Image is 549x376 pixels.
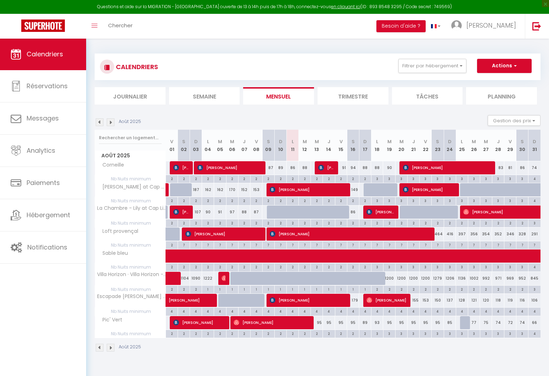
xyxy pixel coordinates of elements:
div: 7 [359,241,371,248]
span: [PERSON_NAME] at Cap Living [96,183,167,191]
div: 2 [359,197,371,204]
th: 13 [311,130,323,161]
div: 7 [226,241,238,248]
div: 352 [492,228,504,241]
div: 2 [214,219,226,226]
div: 2 [323,175,335,182]
div: 7 [516,241,528,248]
div: 87 [250,206,262,219]
th: 28 [492,130,504,161]
div: 2 [190,175,202,182]
th: 30 [516,130,528,161]
span: Sable bleu [96,249,130,257]
div: 3 [371,263,383,270]
span: [PERSON_NAME] [169,290,234,303]
abbr: S [521,138,524,145]
div: 2 [299,197,310,204]
div: 81 [504,161,516,174]
th: 20 [396,130,408,161]
div: 2 [202,263,214,270]
div: 2 [275,219,286,226]
div: 2 [178,197,190,204]
div: 7 [214,241,226,248]
abbr: D [279,138,282,145]
div: 464 [432,228,444,241]
div: 3 [420,197,431,204]
div: 3 [408,197,419,204]
div: 2 [251,219,262,226]
li: Trimestre [318,87,388,105]
span: [PERSON_NAME] [234,316,310,329]
div: 87 [262,161,274,174]
li: Tâches [392,87,463,105]
th: 29 [504,130,516,161]
div: 3 [528,219,540,226]
div: 107 [190,206,202,219]
div: 2 [311,197,323,204]
div: 2 [202,219,214,226]
span: Chercher [108,22,133,29]
abbr: M [472,138,476,145]
div: 2 [359,263,371,270]
div: 2 [239,197,250,204]
div: 2 [444,219,456,226]
div: 7 [335,241,347,248]
th: 04 [202,130,214,161]
div: 149 [347,183,359,196]
div: 356 [468,228,480,241]
div: 2 [287,175,298,182]
div: 152 [238,183,250,196]
div: 3 [396,175,407,182]
div: 2 [311,263,323,270]
th: 03 [190,130,202,161]
div: 7 [528,241,540,248]
span: Calendriers [27,50,63,58]
abbr: M [303,138,307,145]
div: 3 [480,197,492,204]
span: Analytics [27,146,55,155]
div: 3 [456,197,468,204]
div: 3 [383,263,395,270]
span: Nb Nuits minimum [95,241,166,249]
th: 22 [420,130,432,161]
div: 2 [323,263,335,270]
div: 3 [371,197,383,204]
th: 12 [299,130,311,161]
span: Réservations [27,82,68,90]
div: 7 [480,241,492,248]
div: 153 [250,183,262,196]
abbr: M [399,138,404,145]
li: Planning [466,87,537,105]
abbr: M [387,138,392,145]
div: 2 [166,241,178,248]
div: 7 [371,241,383,248]
div: 2 [166,219,178,226]
div: 187 [190,183,202,196]
div: 7 [432,241,443,248]
div: 2 [480,219,492,226]
div: 2 [359,219,371,226]
th: 09 [262,130,274,161]
abbr: V [424,138,427,145]
div: 3 [492,197,504,204]
li: Semaine [169,87,240,105]
div: 7 [202,241,214,248]
th: 10 [274,130,286,161]
div: 89 [274,161,286,174]
div: 2 [178,219,190,226]
div: 3 [420,175,431,182]
div: 2 [311,219,323,226]
div: 90 [202,206,214,219]
div: 4 [528,175,540,182]
div: 2 [275,197,286,204]
th: 23 [432,130,444,161]
div: 2 [408,219,419,226]
div: 4 [528,197,540,204]
div: 2 [226,197,238,204]
th: 14 [323,130,335,161]
span: Paiements [27,178,60,187]
div: 2 [166,175,178,182]
div: 3 [396,197,407,204]
div: 2 [396,219,407,226]
div: 7 [275,241,286,248]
